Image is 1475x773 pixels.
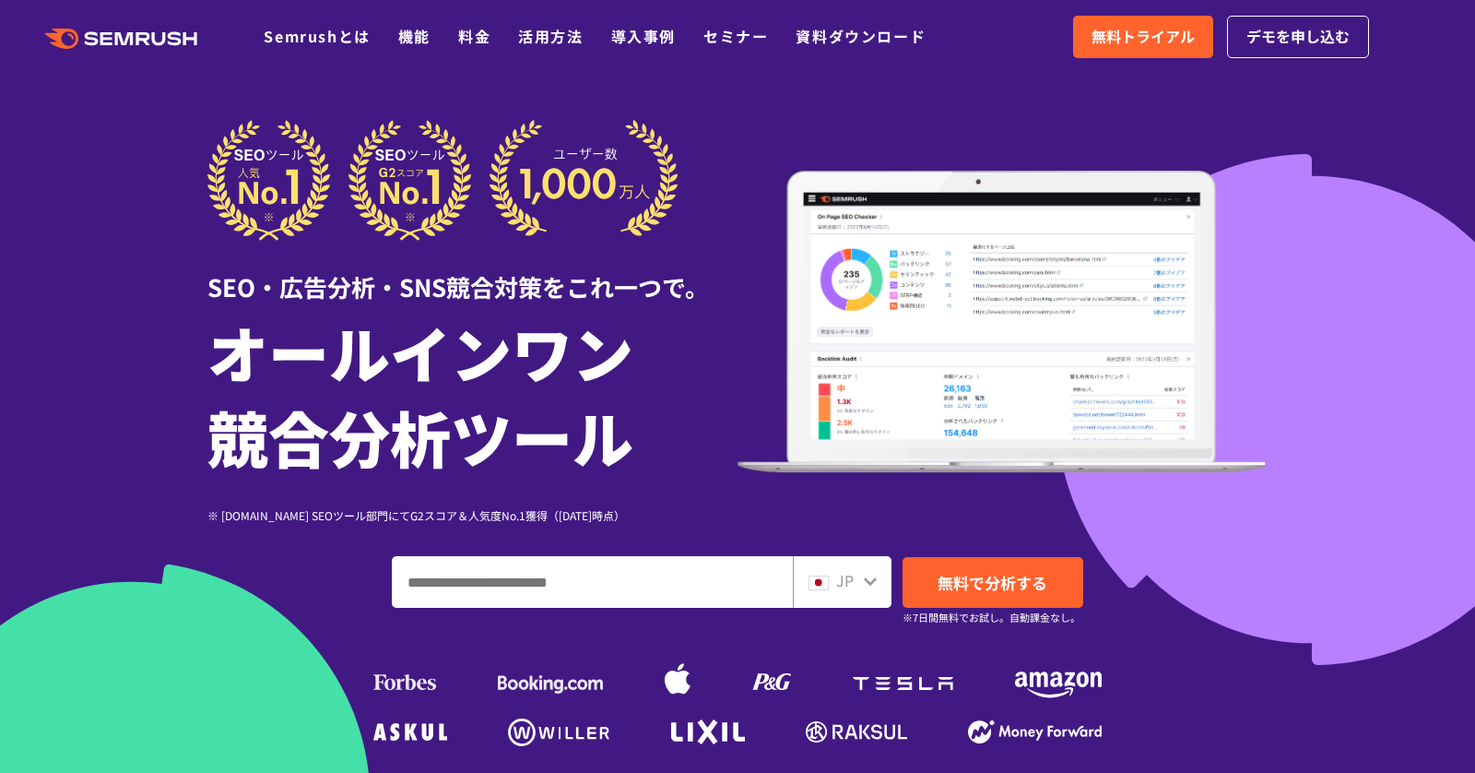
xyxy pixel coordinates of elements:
[207,241,737,304] div: SEO・広告分析・SNS競合対策をこれ一つで。
[903,557,1083,608] a: 無料で分析する
[518,25,583,47] a: 活用方法
[398,25,431,47] a: 機能
[938,571,1047,594] span: 無料で分析する
[393,557,792,607] input: ドメイン、キーワードまたはURLを入力してください
[1246,25,1350,49] span: デモを申し込む
[836,569,854,591] span: JP
[1091,25,1195,49] span: 無料トライアル
[458,25,490,47] a: 料金
[1073,16,1213,58] a: 無料トライアル
[903,609,1080,626] small: ※7日間無料でお試し。自動課金なし。
[264,25,370,47] a: Semrushとは
[207,309,737,479] h1: オールインワン 競合分析ツール
[611,25,676,47] a: 導入事例
[207,506,737,524] div: ※ [DOMAIN_NAME] SEOツール部門にてG2スコア＆人気度No.1獲得（[DATE]時点）
[1227,16,1369,58] a: デモを申し込む
[796,25,926,47] a: 資料ダウンロード
[703,25,768,47] a: セミナー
